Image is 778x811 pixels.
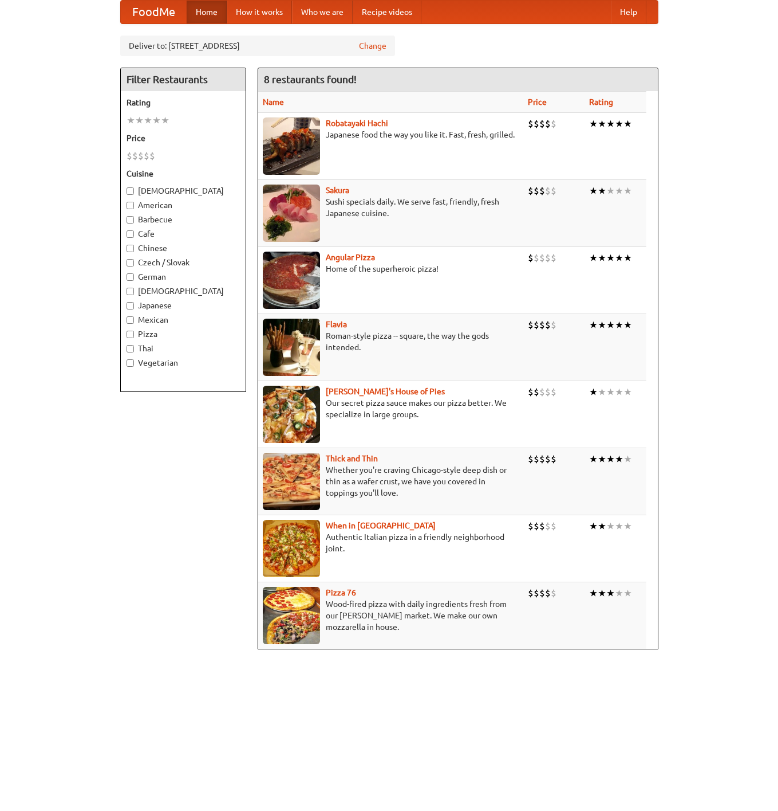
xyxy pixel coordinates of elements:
p: Wood-fired pizza with daily ingredients fresh from our [PERSON_NAME] market. We make our own mozz... [263,598,519,633]
li: $ [551,386,556,398]
li: $ [144,150,149,162]
b: Pizza 76 [326,588,356,597]
label: Mexican [127,314,240,326]
h5: Cuisine [127,168,240,179]
img: angular.jpg [263,252,320,309]
li: ★ [623,185,632,197]
li: $ [551,319,556,331]
h4: Filter Restaurants [121,68,246,91]
input: American [127,202,134,209]
li: ★ [623,587,632,600]
p: Roman-style pizza -- square, the way the gods intended. [263,330,519,353]
a: Home [187,1,227,23]
li: $ [528,453,534,465]
li: $ [545,319,551,331]
a: Angular Pizza [326,253,375,262]
li: $ [545,117,551,130]
li: ★ [127,114,135,127]
li: ★ [615,587,623,600]
a: Name [263,97,284,107]
h5: Rating [127,97,240,108]
li: $ [539,453,545,465]
li: ★ [606,117,615,130]
li: $ [534,453,539,465]
li: ★ [623,386,632,398]
li: ★ [589,520,598,532]
a: Recipe videos [353,1,421,23]
li: ★ [135,114,144,127]
li: $ [545,185,551,197]
li: $ [528,117,534,130]
p: Sushi specials daily. We serve fast, friendly, fresh Japanese cuisine. [263,196,519,219]
a: Change [359,40,386,52]
li: $ [534,185,539,197]
li: ★ [589,252,598,264]
li: ★ [152,114,161,127]
a: Sakura [326,186,349,195]
p: Our secret pizza sauce makes our pizza better. We specialize in large groups. [263,397,519,420]
li: $ [534,587,539,600]
input: [DEMOGRAPHIC_DATA] [127,187,134,195]
img: luigis.jpg [263,386,320,443]
li: ★ [606,185,615,197]
li: $ [534,117,539,130]
a: Help [611,1,646,23]
img: sakura.jpg [263,185,320,242]
li: ★ [615,185,623,197]
b: Thick and Thin [326,454,378,463]
li: $ [545,520,551,532]
li: ★ [606,252,615,264]
li: $ [539,252,545,264]
li: ★ [598,185,606,197]
li: $ [138,150,144,162]
li: $ [528,587,534,600]
li: ★ [623,453,632,465]
label: Vegetarian [127,357,240,369]
li: ★ [598,520,606,532]
li: ★ [589,386,598,398]
li: $ [551,252,556,264]
li: $ [545,587,551,600]
img: flavia.jpg [263,319,320,376]
li: $ [539,185,545,197]
li: ★ [606,453,615,465]
input: [DEMOGRAPHIC_DATA] [127,288,134,295]
label: German [127,271,240,283]
label: Czech / Slovak [127,257,240,268]
li: $ [551,185,556,197]
img: wheninrome.jpg [263,520,320,577]
li: $ [545,386,551,398]
li: $ [528,319,534,331]
li: $ [539,520,545,532]
input: Czech / Slovak [127,259,134,267]
li: $ [545,453,551,465]
li: $ [132,150,138,162]
b: Flavia [326,320,347,329]
li: ★ [598,453,606,465]
li: ★ [589,319,598,331]
label: Barbecue [127,214,240,225]
li: ★ [623,520,632,532]
li: ★ [615,386,623,398]
input: Barbecue [127,216,134,224]
li: ★ [598,252,606,264]
li: ★ [598,386,606,398]
li: ★ [615,319,623,331]
p: Whether you're craving Chicago-style deep dish or thin as a wafer crust, we have you covered in t... [263,464,519,499]
li: $ [551,520,556,532]
li: ★ [589,453,598,465]
li: $ [539,319,545,331]
li: ★ [615,117,623,130]
li: $ [534,386,539,398]
li: ★ [589,117,598,130]
img: pizza76.jpg [263,587,320,644]
li: ★ [598,319,606,331]
li: $ [551,117,556,130]
li: ★ [623,319,632,331]
p: Home of the superheroic pizza! [263,263,519,275]
label: Cafe [127,228,240,240]
li: ★ [623,252,632,264]
li: $ [149,150,155,162]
